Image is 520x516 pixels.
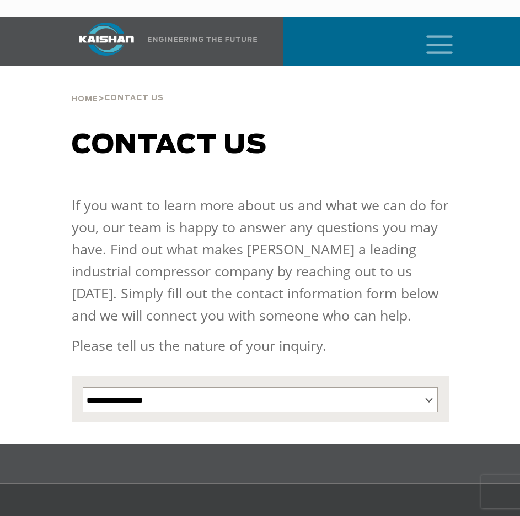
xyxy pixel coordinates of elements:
p: If you want to learn more about us and what we can do for you, our team is happy to answer any qu... [72,194,449,326]
img: Engineering the future [148,37,257,42]
a: Kaishan USA [65,17,258,66]
a: Home [71,94,98,104]
span: Contact Us [104,95,164,102]
img: kaishan logo [65,23,148,56]
span: Contact us [72,132,267,159]
p: Please tell us the nature of your inquiry. [72,334,449,356]
a: mobile menu [422,32,441,51]
div: > [71,66,164,108]
span: Home [71,96,98,103]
